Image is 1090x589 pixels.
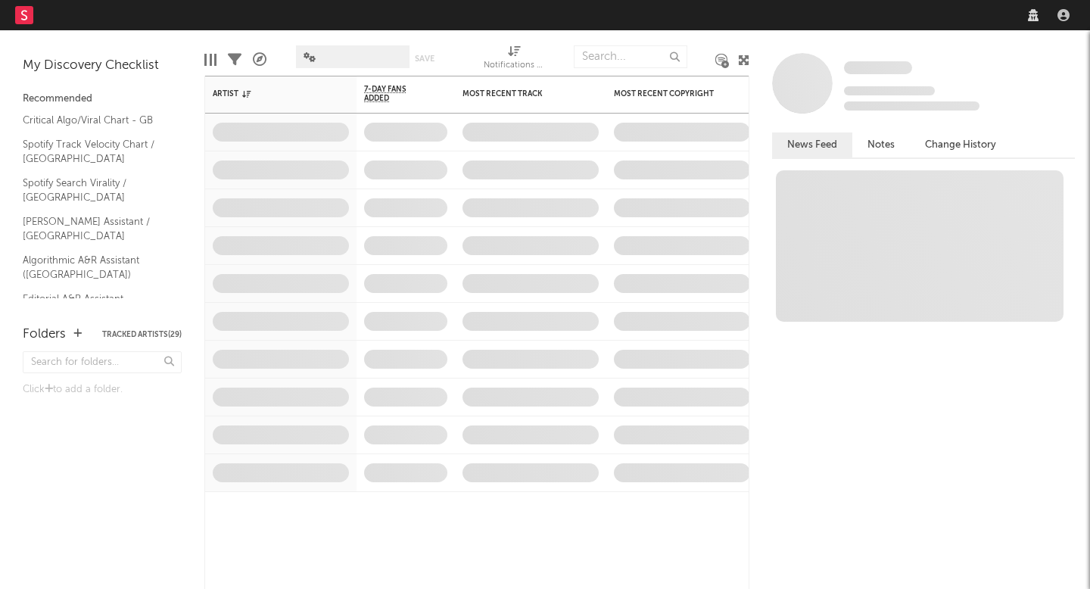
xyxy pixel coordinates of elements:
button: Notes [852,132,910,157]
div: Artist [213,89,326,98]
span: Some Artist [844,61,912,74]
span: 0 fans last week [844,101,979,111]
div: Click to add a folder. [23,381,182,399]
a: [PERSON_NAME] Assistant / [GEOGRAPHIC_DATA] [23,213,167,245]
div: Filters [228,38,241,82]
a: Spotify Track Velocity Chart / [GEOGRAPHIC_DATA] [23,136,167,167]
div: Folders [23,326,66,344]
div: Edit Columns [204,38,216,82]
button: Tracked Artists(29) [102,331,182,338]
button: Change History [910,132,1011,157]
a: Editorial A&R Assistant ([GEOGRAPHIC_DATA]) [23,291,167,322]
div: My Discovery Checklist [23,57,182,75]
div: A&R Pipeline [253,38,266,82]
a: Critical Algo/Viral Chart - GB [23,112,167,129]
a: Spotify Search Virality / [GEOGRAPHIC_DATA] [23,175,167,206]
a: Algorithmic A&R Assistant ([GEOGRAPHIC_DATA]) [23,252,167,283]
div: Notifications (Artist) [484,57,544,75]
a: Some Artist [844,61,912,76]
span: 7-Day Fans Added [364,85,425,103]
input: Search for folders... [23,351,182,373]
input: Search... [574,45,687,68]
div: Most Recent Copyright [614,89,727,98]
span: Tracking Since: [DATE] [844,86,935,95]
button: Save [415,55,434,63]
div: Notifications (Artist) [484,38,544,82]
button: News Feed [772,132,852,157]
div: Recommended [23,90,182,108]
div: Most Recent Track [462,89,576,98]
